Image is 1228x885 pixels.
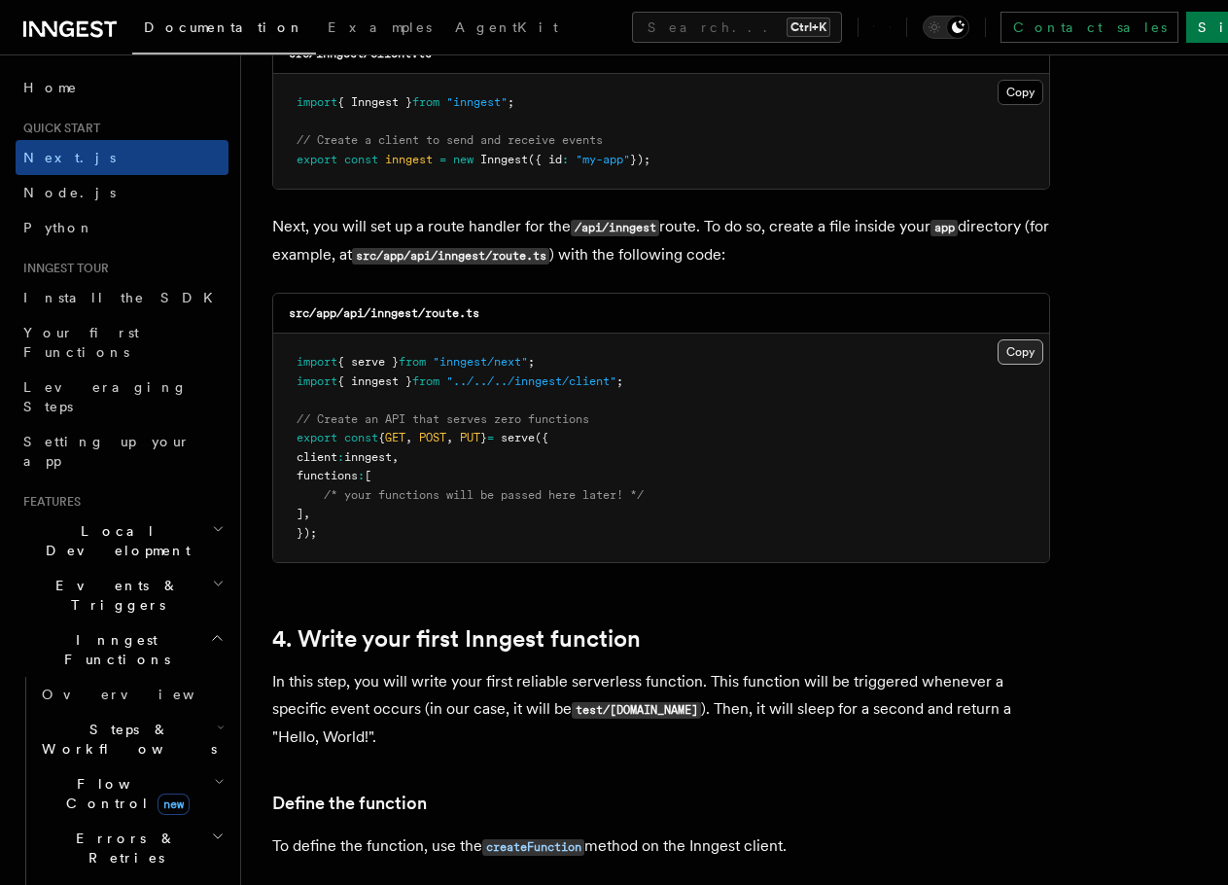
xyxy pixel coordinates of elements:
[528,153,562,166] span: ({ id
[16,494,81,510] span: Features
[34,829,211,867] span: Errors & Retries
[16,261,109,276] span: Inngest tour
[16,175,228,210] a: Node.js
[16,121,100,136] span: Quick start
[297,412,589,426] span: // Create an API that serves zero functions
[630,153,650,166] span: });
[297,355,337,369] span: import
[272,625,641,653] a: 4. Write your first Inngest function
[297,374,337,388] span: import
[23,150,116,165] span: Next.js
[930,220,958,236] code: app
[23,434,191,469] span: Setting up your app
[571,220,659,236] code: /api/inngest
[297,526,317,540] span: });
[16,70,228,105] a: Home
[16,315,228,370] a: Your first Functions
[501,431,535,444] span: serve
[405,431,412,444] span: ,
[460,431,480,444] span: PUT
[34,677,228,712] a: Overview
[297,431,337,444] span: export
[482,839,584,856] code: createFunction
[144,19,304,35] span: Documentation
[337,355,399,369] span: { serve }
[443,6,570,53] a: AgentKit
[562,153,569,166] span: :
[352,248,549,265] code: src/app/api/inngest/route.ts
[272,832,1050,861] p: To define the function, use the method on the Inngest client.
[16,210,228,245] a: Python
[365,469,371,482] span: [
[297,450,337,464] span: client
[433,355,528,369] span: "inngest/next"
[297,507,303,520] span: ]
[316,6,443,53] a: Examples
[419,431,446,444] span: POST
[272,790,427,817] a: Define the function
[16,140,228,175] a: Next.js
[23,290,225,305] span: Install the SDK
[328,19,432,35] span: Examples
[16,370,228,424] a: Leveraging Steps
[378,431,385,444] span: {
[34,774,214,813] span: Flow Control
[16,622,228,677] button: Inngest Functions
[453,153,474,166] span: new
[16,424,228,478] a: Setting up your app
[303,507,310,520] span: ,
[508,95,514,109] span: ;
[480,431,487,444] span: }
[344,450,392,464] span: inngest
[528,355,535,369] span: ;
[535,431,548,444] span: ({
[42,687,242,702] span: Overview
[439,153,446,166] span: =
[23,325,139,360] span: Your first Functions
[23,220,94,235] span: Python
[998,339,1043,365] button: Copy
[787,18,830,37] kbd: Ctrl+K
[358,469,365,482] span: :
[23,78,78,97] span: Home
[34,712,228,766] button: Steps & Workflows
[337,374,412,388] span: { inngest }
[455,19,558,35] span: AgentKit
[272,213,1050,269] p: Next, you will set up a route handler for the route. To do so, create a file inside your director...
[16,630,210,669] span: Inngest Functions
[446,431,453,444] span: ,
[344,153,378,166] span: const
[392,450,399,464] span: ,
[399,355,426,369] span: from
[632,12,842,43] button: Search...Ctrl+K
[132,6,316,54] a: Documentation
[16,568,228,622] button: Events & Triggers
[297,133,603,147] span: // Create a client to send and receive events
[385,153,433,166] span: inngest
[385,431,405,444] span: GET
[272,668,1050,751] p: In this step, you will write your first reliable serverless function. This function will be trigg...
[998,80,1043,105] button: Copy
[16,280,228,315] a: Install the SDK
[1000,12,1178,43] a: Contact sales
[34,821,228,875] button: Errors & Retries
[297,469,358,482] span: functions
[344,431,378,444] span: const
[289,306,479,320] code: src/app/api/inngest/route.ts
[482,836,584,855] a: createFunction
[480,153,528,166] span: Inngest
[23,185,116,200] span: Node.js
[158,794,190,815] span: new
[337,95,412,109] span: { Inngest }
[34,766,228,821] button: Flow Controlnew
[446,374,616,388] span: "../../../inngest/client"
[16,576,212,615] span: Events & Triggers
[487,431,494,444] span: =
[412,374,439,388] span: from
[412,95,439,109] span: from
[297,95,337,109] span: import
[576,153,630,166] span: "my-app"
[23,379,188,414] span: Leveraging Steps
[337,450,344,464] span: :
[16,521,212,560] span: Local Development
